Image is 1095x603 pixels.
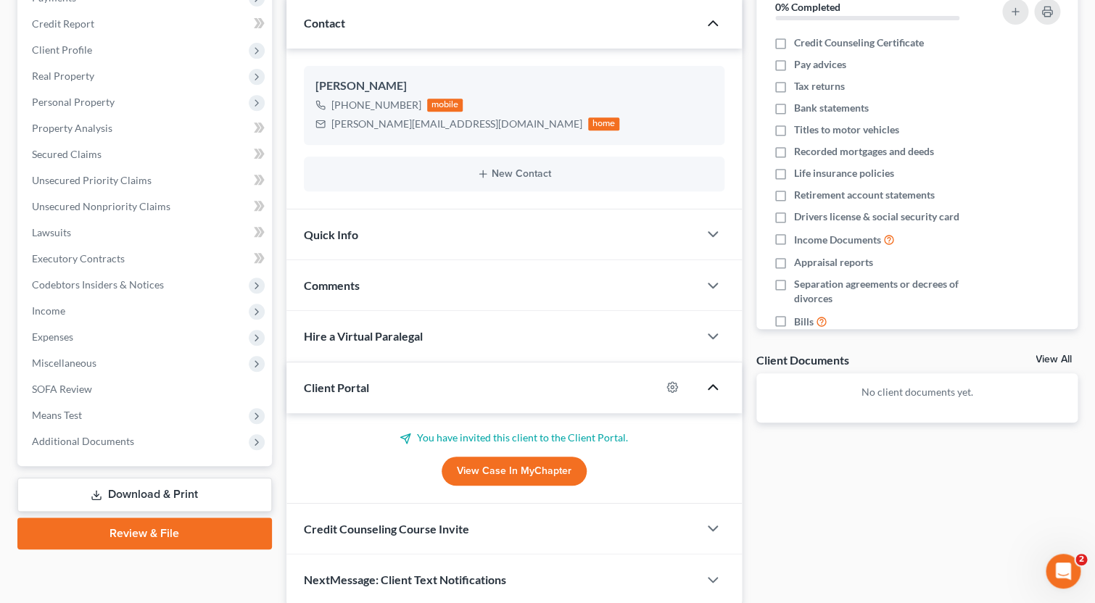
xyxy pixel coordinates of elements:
span: Property Analysis [32,122,112,134]
button: New Contact [315,168,713,180]
iframe: Intercom live chat [1046,554,1080,589]
a: Credit Report [20,11,272,37]
div: mobile [427,99,463,112]
span: Income Documents [794,233,881,247]
span: Income [32,304,65,317]
span: Credit Counseling Certificate [794,36,924,50]
span: Credit Report [32,17,94,30]
span: Credit Counseling Course Invite [304,522,469,536]
span: Drivers license & social security card [794,209,959,224]
span: Separation agreements or decrees of divorces [794,277,985,306]
span: Appraisal reports [794,255,873,270]
span: Unsecured Nonpriority Claims [32,200,170,212]
strong: 0% Completed [775,1,840,13]
a: Secured Claims [20,141,272,167]
span: Bills [794,315,814,329]
a: Review & File [17,517,272,549]
a: Unsecured Nonpriority Claims [20,194,272,220]
span: 2 [1075,554,1087,565]
span: Secured Claims [32,148,102,160]
span: Contact [304,16,345,30]
a: Download & Print [17,478,272,512]
span: SOFA Review [32,383,92,395]
a: View All [1036,354,1072,365]
span: Hire a Virtual Paralegal [304,329,423,343]
span: Personal Property [32,96,115,108]
span: Lawsuits [32,226,71,238]
span: Bank statements [794,101,869,115]
a: Property Analysis [20,115,272,141]
div: home [588,117,620,130]
span: Quick Info [304,228,358,241]
span: Real Property [32,70,94,82]
span: Life insurance policies [794,166,894,180]
span: Titles to motor vehicles [794,122,899,137]
span: Miscellaneous [32,357,96,369]
span: Comments [304,278,360,292]
a: Lawsuits [20,220,272,246]
span: Client Profile [32,43,92,56]
span: NextMessage: Client Text Notifications [304,573,506,586]
div: Client Documents [756,352,849,367]
p: You have invited this client to the Client Portal. [304,431,724,445]
span: Codebtors Insiders & Notices [32,278,164,291]
span: Retirement account statements [794,188,935,202]
span: Unsecured Priority Claims [32,174,152,186]
a: SOFA Review [20,376,272,402]
span: Client Portal [304,380,369,394]
a: View Case in MyChapter [442,457,587,486]
div: [PERSON_NAME][EMAIL_ADDRESS][DOMAIN_NAME] [331,117,582,131]
span: Pay advices [794,57,846,72]
p: No client documents yet. [768,385,1066,399]
span: Means Test [32,409,82,421]
span: Recorded mortgages and deeds [794,144,934,159]
span: Tax returns [794,79,845,93]
div: [PHONE_NUMBER] [331,98,421,112]
span: Additional Documents [32,435,134,447]
span: Expenses [32,330,73,343]
a: Executory Contracts [20,246,272,272]
span: Executory Contracts [32,252,125,265]
div: [PERSON_NAME] [315,78,713,95]
a: Unsecured Priority Claims [20,167,272,194]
